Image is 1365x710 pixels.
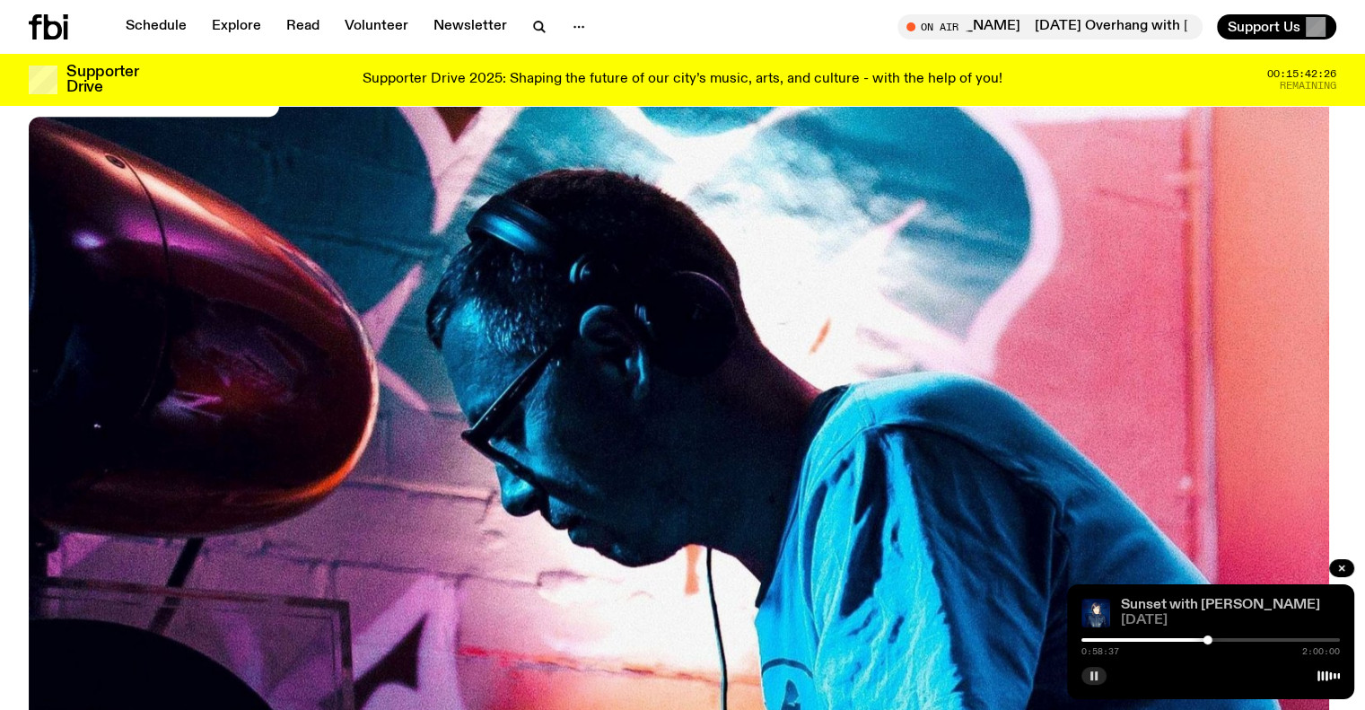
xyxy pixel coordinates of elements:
span: Remaining [1280,81,1336,91]
span: Support Us [1228,19,1300,35]
a: Explore [201,14,272,39]
a: Volunteer [334,14,419,39]
button: Support Us [1217,14,1336,39]
p: Supporter Drive 2025: Shaping the future of our city’s music, arts, and culture - with the help o... [363,72,1002,88]
h3: Supporter Drive [66,65,138,95]
span: 00:15:42:26 [1267,69,1336,79]
button: On Air[DATE] Overhang with [PERSON_NAME][DATE] Overhang with [PERSON_NAME] [897,14,1203,39]
a: Newsletter [423,14,518,39]
a: Sunset with [PERSON_NAME] [1121,598,1320,612]
span: 2:00:00 [1302,647,1340,656]
a: Schedule [115,14,197,39]
span: 0:58:37 [1081,647,1119,656]
span: [DATE] [1121,614,1340,627]
a: Read [276,14,330,39]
